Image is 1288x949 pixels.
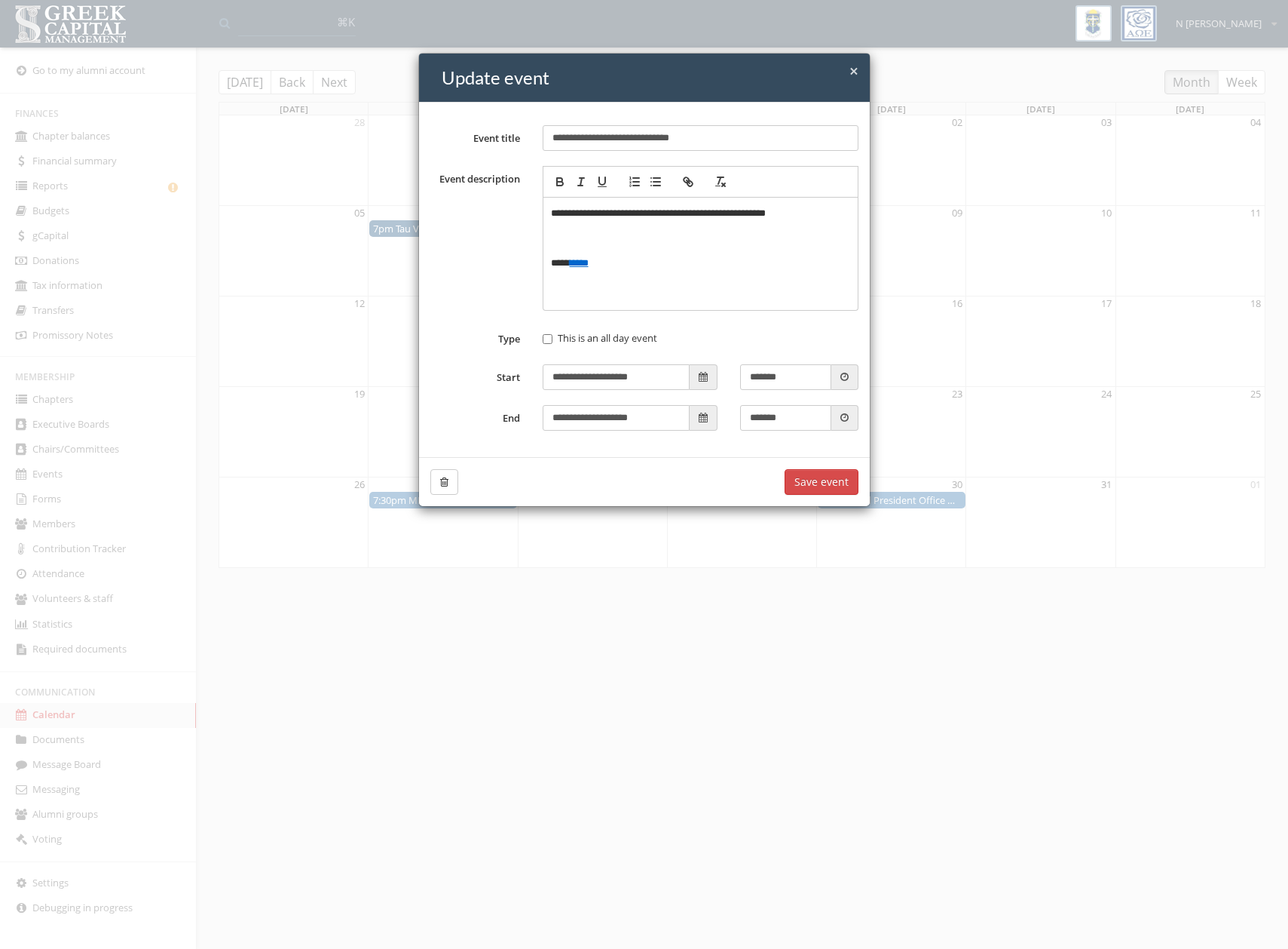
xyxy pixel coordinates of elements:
label: Event description [419,167,532,186]
label: End [419,406,532,425]
label: Start [419,365,532,385]
span: × [849,60,858,81]
label: Type [419,327,532,346]
input: This is an all day event [543,334,552,344]
label: Event title [419,126,532,146]
label: This is an all day event [543,331,657,346]
h4: Update event [442,65,858,91]
button: Save event [785,469,858,495]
